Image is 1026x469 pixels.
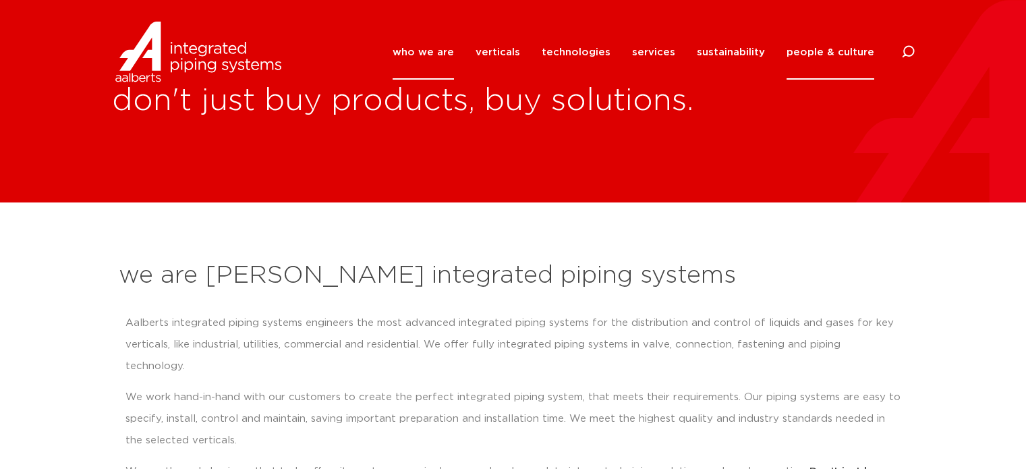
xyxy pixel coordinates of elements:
a: people & culture [787,25,874,80]
a: verticals [476,25,520,80]
nav: Menu [393,25,874,80]
a: who we are [393,25,454,80]
p: We work hand-in-hand with our customers to create the perfect integrated piping system, that meet... [125,387,901,451]
a: technologies [542,25,610,80]
p: Aalberts integrated piping systems engineers the most advanced integrated piping systems for the ... [125,312,901,377]
a: sustainability [697,25,765,80]
h2: we are [PERSON_NAME] integrated piping systems [119,260,908,292]
a: services [632,25,675,80]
